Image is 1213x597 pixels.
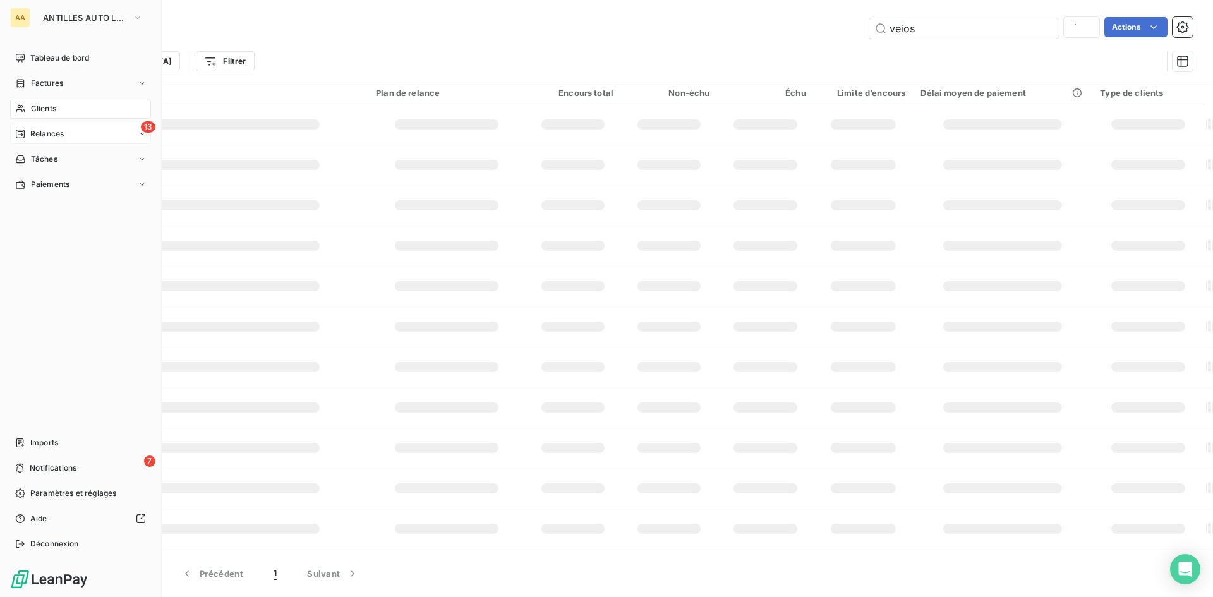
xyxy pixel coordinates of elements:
button: Suivant [292,560,374,587]
span: ANTILLES AUTO LOCATION [43,13,128,23]
span: Aide [30,513,47,524]
span: Clients [31,103,56,114]
span: 7 [144,455,155,467]
div: Limite d’encours [821,88,906,98]
input: Rechercher [869,18,1059,39]
div: Open Intercom Messenger [1170,554,1200,584]
span: Tableau de bord [30,52,89,64]
span: 1 [274,567,277,580]
span: 13 [141,121,155,133]
span: Relances [30,128,64,140]
button: 1 [258,560,292,587]
span: Tâches [31,154,57,165]
button: Filtrer [196,51,254,71]
span: Paramètres et réglages [30,488,116,499]
span: Déconnexion [30,538,79,550]
img: Logo LeanPay [10,569,88,589]
a: Aide [10,509,151,529]
div: Plan de relance [376,88,517,98]
div: Encours total [533,88,613,98]
span: Notifications [30,462,76,474]
div: Type de clients [1100,88,1196,98]
button: Précédent [166,560,258,587]
div: AA [10,8,30,28]
div: Délai moyen de paiement [920,88,1085,98]
span: Imports [30,437,58,449]
span: Factures [31,78,63,89]
button: Actions [1104,17,1168,37]
div: Non-échu [629,88,709,98]
span: Paiements [31,179,69,190]
div: Échu [725,88,806,98]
